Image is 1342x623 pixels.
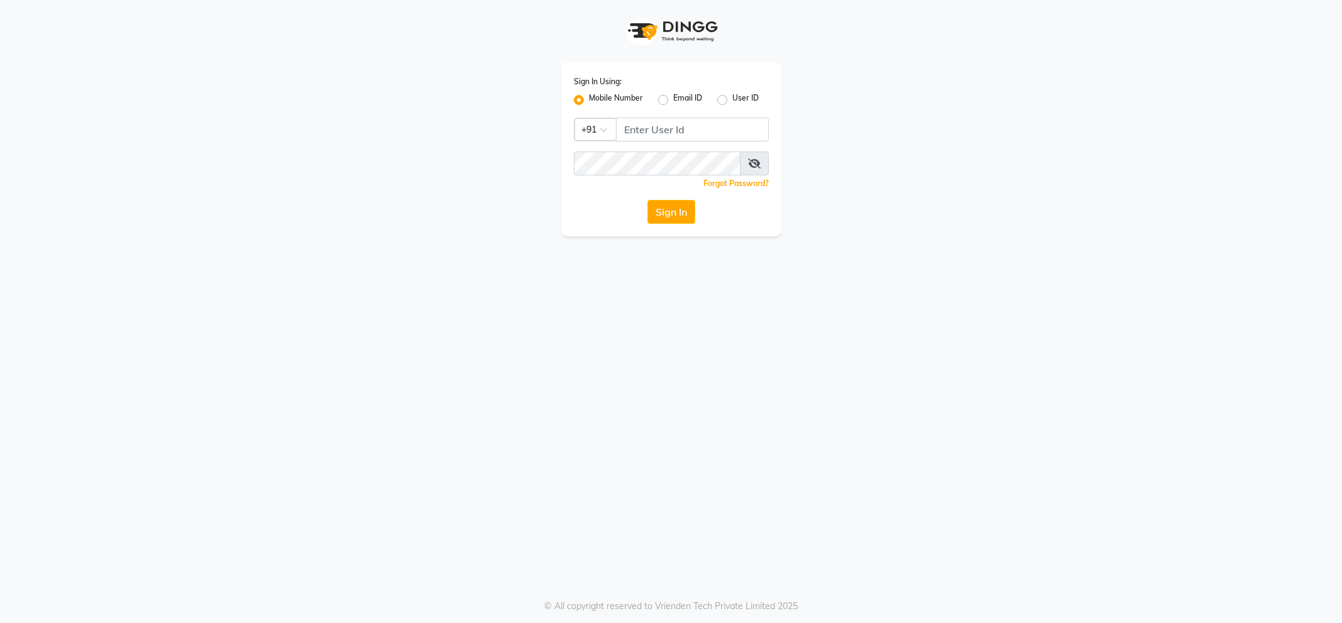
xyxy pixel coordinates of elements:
label: Email ID [673,92,702,108]
label: User ID [732,92,759,108]
input: Username [574,152,741,175]
button: Sign In [647,200,695,224]
img: logo1.svg [621,13,722,50]
label: Sign In Using: [574,76,622,87]
input: Username [616,118,769,141]
a: Forgot Password? [703,179,769,188]
label: Mobile Number [589,92,643,108]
